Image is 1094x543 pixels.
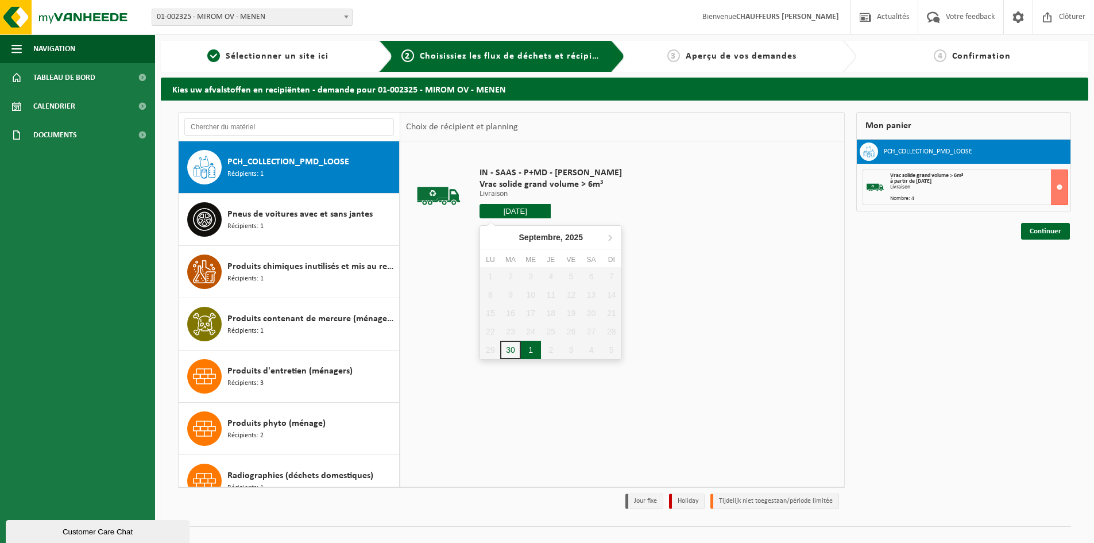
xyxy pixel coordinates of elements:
div: Ma [500,254,520,265]
span: IN - SAAS - P+MD - [PERSON_NAME] [480,167,622,179]
span: Vrac solide grand volume > 6m³ [890,172,963,179]
button: Produits d'entretien (ménagers) Récipients: 3 [179,351,400,403]
li: Jour fixe [625,494,663,509]
div: Di [601,254,621,265]
div: Septembre, [515,228,588,247]
div: 3 [561,341,581,359]
span: Récipients: 1 [227,483,264,494]
a: Continuer [1021,223,1070,240]
strong: à partir de [DATE] [890,178,931,184]
button: PCH_COLLECTION_PMD_LOOSE Récipients: 1 [179,141,400,194]
span: 2 [401,49,414,62]
span: Produits d'entretien (ménagers) [227,364,353,378]
div: Me [521,254,541,265]
span: 4 [934,49,946,62]
div: 1 [521,341,541,359]
h2: Kies uw afvalstoffen en recipiënten - demande pour 01-002325 - MIROM OV - MENEN [161,78,1088,100]
span: Récipients: 1 [227,221,264,232]
span: 01-002325 - MIROM OV - MENEN [152,9,352,25]
li: Tijdelijk niet toegestaan/période limitée [710,494,839,509]
button: Radiographies (déchets domestiques) Récipients: 1 [179,455,400,507]
span: 1 [207,49,220,62]
span: 3 [667,49,680,62]
span: 01-002325 - MIROM OV - MENEN [152,9,353,26]
span: Navigation [33,34,75,63]
div: Nombre: 4 [890,196,1068,202]
button: Produits chimiques inutilisés et mis au rebut (ménages) Récipients: 1 [179,246,400,298]
li: Holiday [669,494,705,509]
div: 2 [541,341,561,359]
div: Ve [561,254,581,265]
div: Mon panier [856,112,1071,140]
span: Confirmation [952,52,1011,61]
span: Choisissiez les flux de déchets et récipients [420,52,611,61]
span: Documents [33,121,77,149]
span: Récipients: 3 [227,378,264,389]
span: Récipients: 2 [227,430,264,441]
iframe: chat widget [6,518,192,543]
span: Produits phyto (ménage) [227,417,326,430]
strong: CHAUFFEURS [PERSON_NAME] [736,13,839,21]
button: Pneus de voitures avec et sans jantes Récipients: 1 [179,194,400,246]
span: Vrac solide grand volume > 6m³ [480,179,622,190]
span: Récipients: 1 [227,274,264,284]
span: Pneus de voitures avec et sans jantes [227,207,373,221]
span: Sélectionner un site ici [226,52,328,61]
div: Je [541,254,561,265]
div: Livraison [890,184,1068,190]
div: Lu [480,254,500,265]
span: Tableau de bord [33,63,95,92]
div: Choix de récipient et planning [400,113,524,141]
span: Récipients: 1 [227,326,264,337]
i: 2025 [565,233,583,241]
button: Produits contenant de mercure (ménagers) Récipients: 1 [179,298,400,351]
span: Radiographies (déchets domestiques) [227,469,373,483]
a: 1Sélectionner un site ici [167,49,370,63]
input: Chercher du matériel [184,118,394,136]
span: Calendrier [33,92,75,121]
div: 30 [500,341,520,359]
span: PCH_COLLECTION_PMD_LOOSE [227,155,349,169]
input: Sélectionnez date [480,204,551,218]
span: Produits contenant de mercure (ménagers) [227,312,396,326]
span: Aperçu de vos demandes [686,52,797,61]
span: Produits chimiques inutilisés et mis au rebut (ménages) [227,260,396,274]
p: Livraison [480,190,622,198]
button: Produits phyto (ménage) Récipients: 2 [179,403,400,455]
h3: PCH_COLLECTION_PMD_LOOSE [884,143,972,161]
span: Récipients: 1 [227,169,264,180]
div: Sa [581,254,601,265]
